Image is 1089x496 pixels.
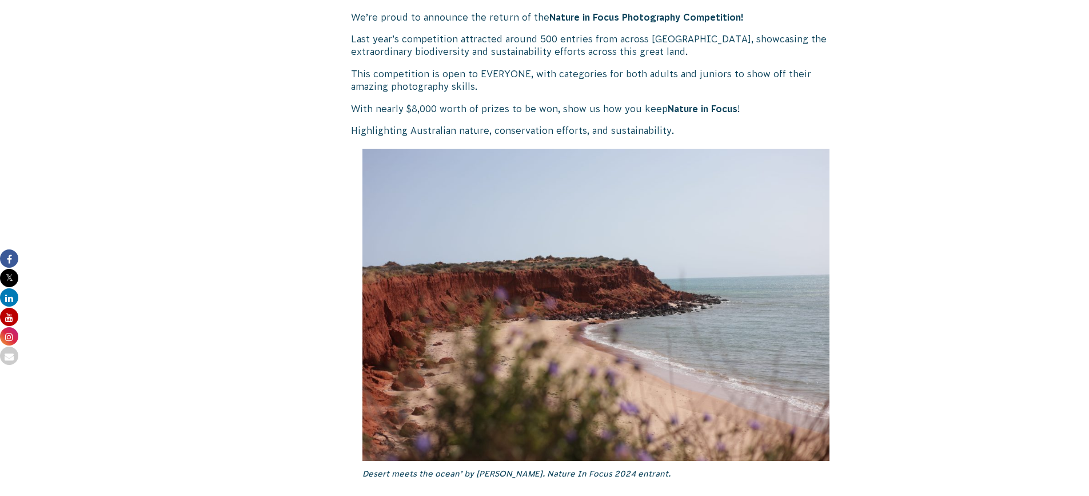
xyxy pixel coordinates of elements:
p: With nearly $8,000 worth of prizes to be won, show us how you keep ! [351,102,841,115]
strong: Nature in Focus [668,104,737,114]
p: This competition is open to EVERYONE, with categories for both adults and juniors to show off the... [351,68,841,93]
p: We’re proud to announce the return of the [351,11,841,23]
p: Last year’s competition attracted around 500 entries from across [GEOGRAPHIC_DATA], showcasing th... [351,33,841,58]
p: Highlighting Australian nature, conservation efforts, and sustainability. [351,124,841,137]
em: Desert meets the ocean’ by [PERSON_NAME]. Nature In Focus 2024 entrant. [362,469,671,478]
strong: Nature in Focus Photography Competition! [549,12,744,22]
